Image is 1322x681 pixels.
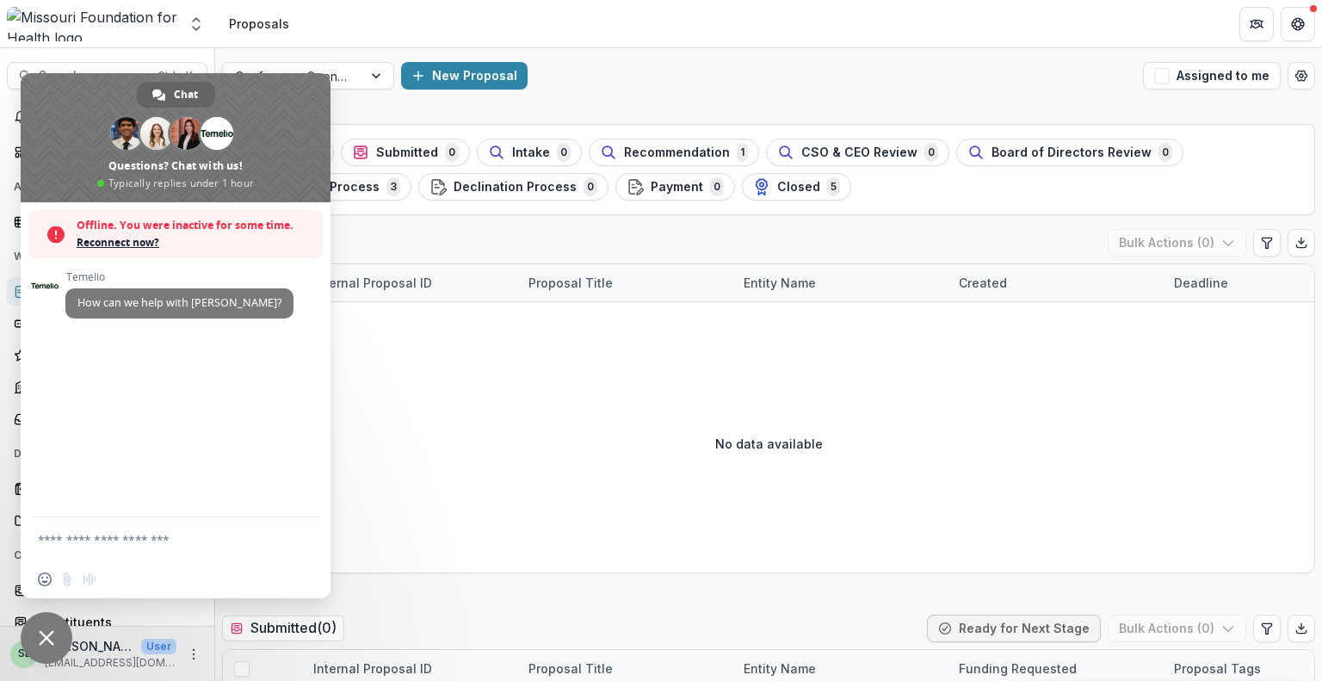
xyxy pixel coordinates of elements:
div: Ctrl + K [154,66,196,85]
span: CSO & CEO Review [801,145,917,160]
span: Documents [14,448,183,460]
span: Closed [777,180,820,195]
button: Intake0 [477,139,582,166]
a: Constituents [7,608,207,636]
button: Open Workflows [7,243,207,270]
a: Tasks [7,207,207,236]
button: New Proposal [401,62,528,90]
span: Recommendation [624,145,730,160]
span: Submitted [376,145,438,160]
button: Open Contacts [7,542,207,569]
span: Reconnect now? [77,234,314,251]
button: Notifications [7,103,207,131]
button: More [183,644,204,665]
button: Recommendation1 [589,139,759,166]
a: Form Builder [7,309,207,337]
p: No data available [715,435,823,453]
span: Intake [512,145,550,160]
div: Proposals [229,15,289,33]
div: Internal Proposal ID [303,264,518,301]
span: Contacts [14,549,183,561]
button: CSO & CEO Review0 [766,139,949,166]
button: Open entity switcher [184,7,208,41]
div: Proposal Title [518,264,733,301]
a: Payments [7,373,207,401]
span: Activity [14,181,183,193]
div: Proposal Title [518,274,623,292]
button: Search... [7,62,207,90]
button: Assigned to me [1143,62,1281,90]
div: Created [948,264,1164,301]
div: Internal Proposal ID [303,274,442,292]
span: 0 [557,143,571,162]
p: User [141,639,176,654]
span: Payment [651,180,703,195]
a: Proposals [7,277,207,306]
span: 5 [827,177,840,196]
img: Missouri Foundation for Health logo [7,7,177,41]
span: Workflows [14,251,183,263]
div: Proposal Tags [1164,659,1271,678]
textarea: Compose your message... [38,532,275,548]
div: Sada Lindsey [18,648,31,659]
div: Funding Requested [948,659,1087,678]
div: Internal Proposal ID [303,659,442,678]
div: Entity Name [733,264,948,301]
span: 0 [584,177,597,196]
span: Temelio [65,271,293,283]
button: Board of Directors Review0 [956,139,1183,166]
div: Created [948,274,1017,292]
button: Payment0 [615,173,735,201]
span: 0 [710,177,724,196]
h2: Submitted ( 0 ) [222,616,344,641]
span: 1 [737,143,748,162]
div: Constituents [34,613,194,631]
button: Partners [1239,7,1274,41]
span: 3 [386,177,400,196]
button: Open Documents [7,440,207,467]
p: [EMAIL_ADDRESS][DOMAIN_NAME] [45,655,176,671]
button: Bulk Actions (0) [1108,229,1246,257]
span: 0 [924,143,938,162]
div: Deadline [1164,274,1239,292]
span: Chat [174,82,198,108]
div: Entity Name [733,274,826,292]
div: Close chat [21,612,72,664]
a: Document Center [7,506,207,535]
span: Search... [39,69,147,84]
button: Open table manager [1288,62,1315,90]
a: Grantee Reports [7,405,207,433]
span: Insert an emoji [38,573,52,586]
div: Chat [137,82,215,108]
div: Proposal Title [518,659,623,678]
button: Submitted0 [341,139,470,166]
span: 0 [445,143,459,162]
button: Bulk Actions (0) [1108,615,1246,642]
button: Open Activity [7,173,207,201]
span: Declination Process [454,180,577,195]
div: Entity Name [733,659,826,678]
p: [PERSON_NAME] [45,637,134,655]
span: How can we help with [PERSON_NAME]? [77,295,281,310]
button: Ready for Next Stage [927,615,1101,642]
a: Reviewers [7,341,207,369]
span: Offline. You were inactive for some time. [77,217,314,234]
button: Get Help [1281,7,1315,41]
button: Edit table settings [1253,229,1281,257]
nav: breadcrumb [222,11,296,36]
button: Declination Process0 [418,173,608,201]
button: Edit table settings [1253,615,1281,642]
span: Board of Directors Review [991,145,1152,160]
span: 0 [1158,143,1172,162]
a: Document Templates [7,474,207,503]
a: Grantees [7,576,207,604]
button: Export table data [1288,615,1315,642]
button: Closed5 [742,173,851,201]
button: Export table data [1288,229,1315,257]
a: Dashboard [7,138,207,166]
